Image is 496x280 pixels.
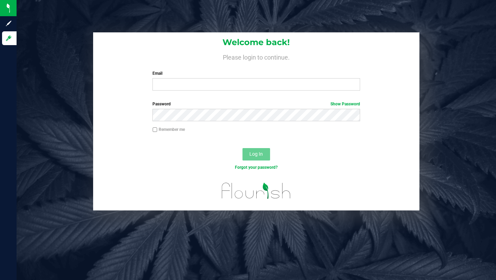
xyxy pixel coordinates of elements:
[235,165,278,170] a: Forgot your password?
[5,35,12,42] inline-svg: Log in
[152,102,171,106] span: Password
[152,127,157,132] input: Remember me
[93,52,420,61] h4: Please login to continue.
[249,151,263,157] span: Log In
[93,38,420,47] h1: Welcome back!
[216,178,297,204] img: flourish_logo.svg
[5,20,12,27] inline-svg: Sign up
[242,148,270,160] button: Log In
[152,126,185,133] label: Remember me
[330,102,360,106] a: Show Password
[152,70,360,76] label: Email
